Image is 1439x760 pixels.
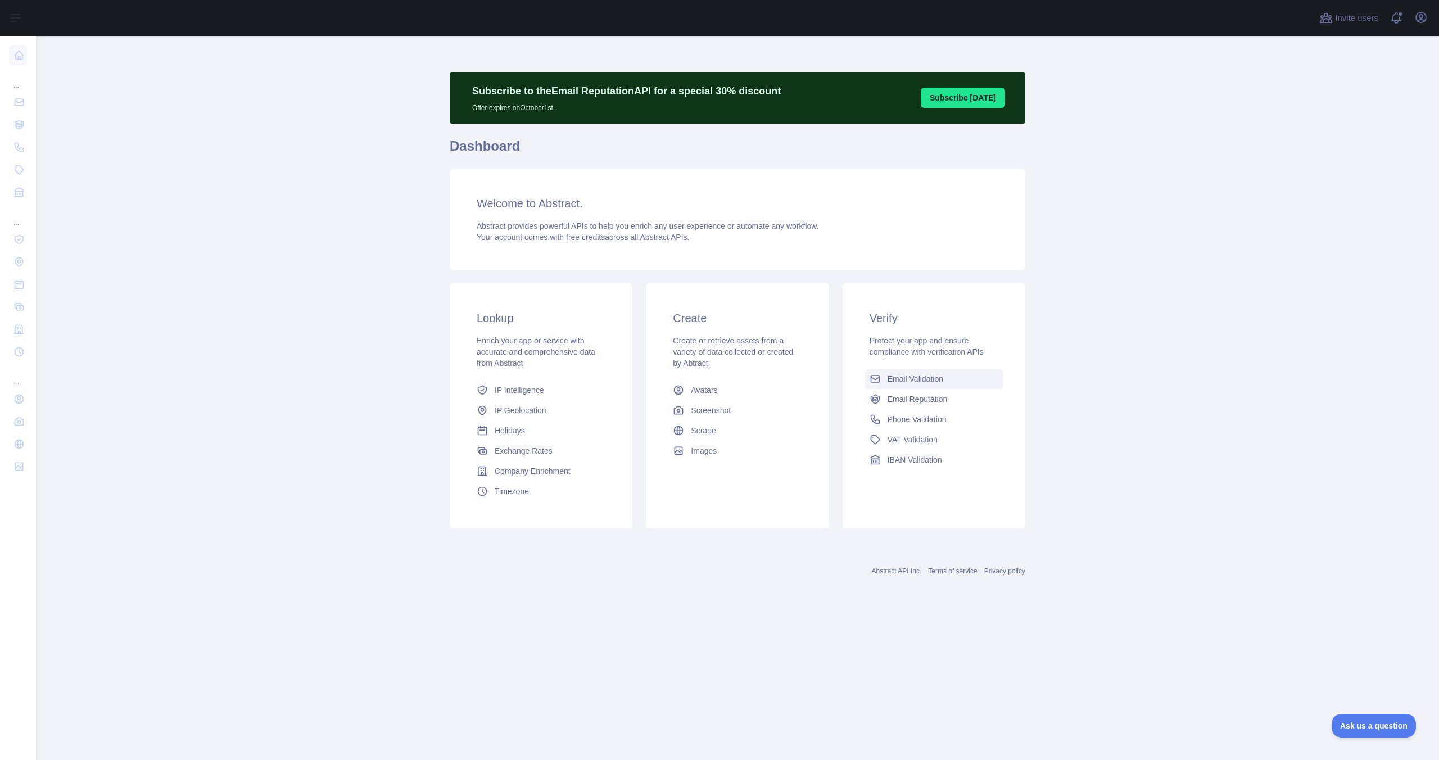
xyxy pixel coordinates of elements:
[472,83,781,99] p: Subscribe to the Email Reputation API for a special 30 % discount
[691,445,717,456] span: Images
[495,384,544,396] span: IP Intelligence
[566,233,605,242] span: free credits
[888,414,947,425] span: Phone Validation
[477,336,595,368] span: Enrich your app or service with accurate and comprehensive data from Abstract
[472,420,610,441] a: Holidays
[477,221,819,230] span: Abstract provides powerful APIs to help you enrich any user experience or automate any workflow.
[9,205,27,227] div: ...
[872,567,922,575] a: Abstract API Inc.
[495,425,525,436] span: Holidays
[1332,714,1417,738] iframe: Toggle Customer Support
[495,486,529,497] span: Timezone
[477,310,605,326] h3: Lookup
[495,465,571,477] span: Company Enrichment
[870,336,984,356] span: Protect your app and ensure compliance with verification APIs
[9,364,27,387] div: ...
[691,384,717,396] span: Avatars
[668,420,806,441] a: Scrape
[888,434,938,445] span: VAT Validation
[865,389,1003,409] a: Email Reputation
[668,380,806,400] a: Avatars
[865,450,1003,470] a: IBAN Validation
[870,310,998,326] h3: Verify
[673,336,793,368] span: Create or retrieve assets from a variety of data collected or created by Abtract
[472,380,610,400] a: IP Intelligence
[673,310,802,326] h3: Create
[9,67,27,90] div: ...
[691,405,731,416] span: Screenshot
[888,373,943,384] span: Email Validation
[921,88,1005,108] button: Subscribe [DATE]
[472,99,781,112] p: Offer expires on October 1st.
[477,233,689,242] span: Your account comes with across all Abstract APIs.
[495,445,553,456] span: Exchange Rates
[984,567,1025,575] a: Privacy policy
[865,409,1003,429] a: Phone Validation
[472,481,610,501] a: Timezone
[472,400,610,420] a: IP Geolocation
[888,454,942,465] span: IBAN Validation
[1335,12,1378,25] span: Invite users
[472,441,610,461] a: Exchange Rates
[1317,9,1381,27] button: Invite users
[668,441,806,461] a: Images
[450,137,1025,164] h1: Dashboard
[865,369,1003,389] a: Email Validation
[691,425,716,436] span: Scrape
[865,429,1003,450] a: VAT Validation
[477,196,998,211] h3: Welcome to Abstract.
[888,393,948,405] span: Email Reputation
[472,461,610,481] a: Company Enrichment
[928,567,977,575] a: Terms of service
[668,400,806,420] a: Screenshot
[495,405,546,416] span: IP Geolocation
